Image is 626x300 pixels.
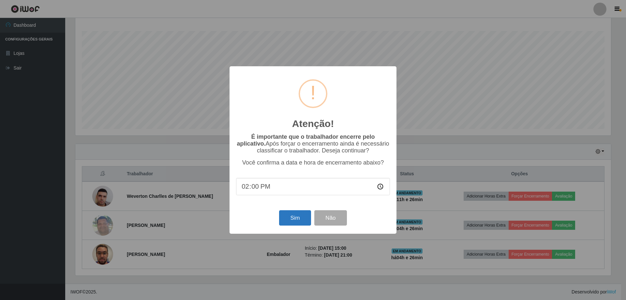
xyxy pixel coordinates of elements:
button: Não [314,210,347,226]
button: Sim [279,210,311,226]
h2: Atenção! [292,118,334,130]
p: Após forçar o encerramento ainda é necessário classificar o trabalhador. Deseja continuar? [236,134,390,154]
b: É importante que o trabalhador encerre pelo aplicativo. [237,134,375,147]
p: Você confirma a data e hora de encerramento abaixo? [236,159,390,166]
